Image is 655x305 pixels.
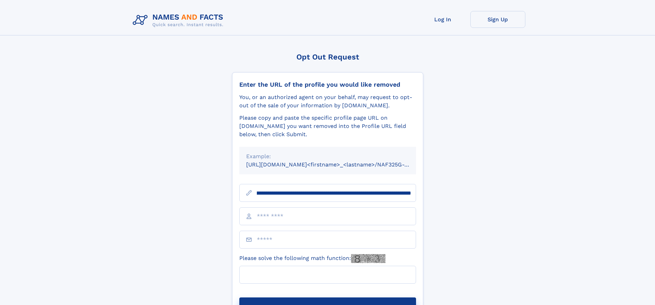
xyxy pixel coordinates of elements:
[246,161,429,168] small: [URL][DOMAIN_NAME]<firstname>_<lastname>/NAF325G-xxxxxxxx
[415,11,470,28] a: Log In
[239,254,385,263] label: Please solve the following math function:
[130,11,229,30] img: Logo Names and Facts
[239,93,416,110] div: You, or an authorized agent on your behalf, may request to opt-out of the sale of your informatio...
[232,53,423,61] div: Opt Out Request
[239,114,416,139] div: Please copy and paste the specific profile page URL on [DOMAIN_NAME] you want removed into the Pr...
[246,152,409,161] div: Example:
[239,81,416,88] div: Enter the URL of the profile you would like removed
[470,11,525,28] a: Sign Up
